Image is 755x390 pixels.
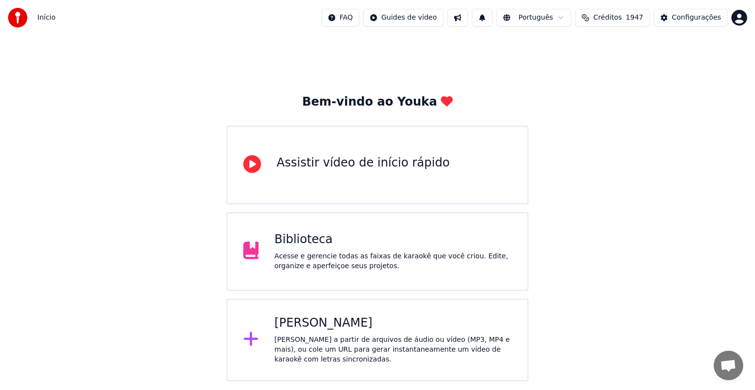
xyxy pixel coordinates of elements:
[274,232,512,248] div: Biblioteca
[672,13,721,23] div: Configurações
[714,351,743,380] div: Bate-papo aberto
[593,13,622,23] span: Créditos
[37,13,56,23] nav: breadcrumb
[626,13,643,23] span: 1947
[274,315,512,331] div: [PERSON_NAME]
[363,9,443,27] button: Guides de vídeo
[274,335,512,364] div: [PERSON_NAME] a partir de arquivos de áudio ou vídeo (MP3, MP4 e mais), ou cole um URL para gerar...
[302,94,453,110] div: Bem-vindo ao Youka
[8,8,28,28] img: youka
[277,155,450,171] div: Assistir vídeo de início rápido
[575,9,650,27] button: Créditos1947
[274,251,512,271] div: Acesse e gerencie todas as faixas de karaokê que você criou. Edite, organize e aperfeiçoe seus pr...
[321,9,359,27] button: FAQ
[37,13,56,23] span: Início
[654,9,727,27] button: Configurações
